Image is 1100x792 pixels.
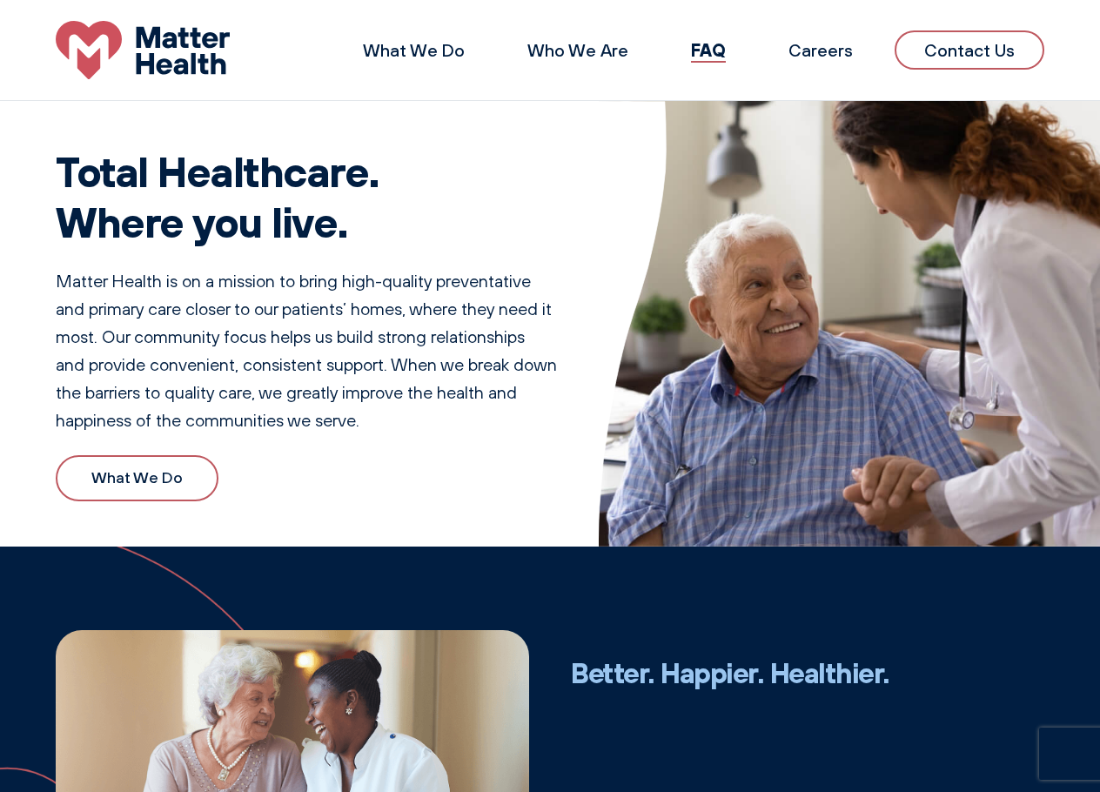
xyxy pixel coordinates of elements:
a: What We Do [363,39,465,61]
a: Careers [788,39,853,61]
p: Matter Health is on a mission to bring high-quality preventative and primary care closer to our p... [56,267,557,434]
a: Who We Are [527,39,628,61]
h2: Better. Happier. Healthier. [571,656,1044,689]
a: What We Do [56,455,218,501]
h1: Total Healthcare. Where you live. [56,146,557,246]
a: FAQ [691,38,726,61]
a: Contact Us [895,30,1044,70]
